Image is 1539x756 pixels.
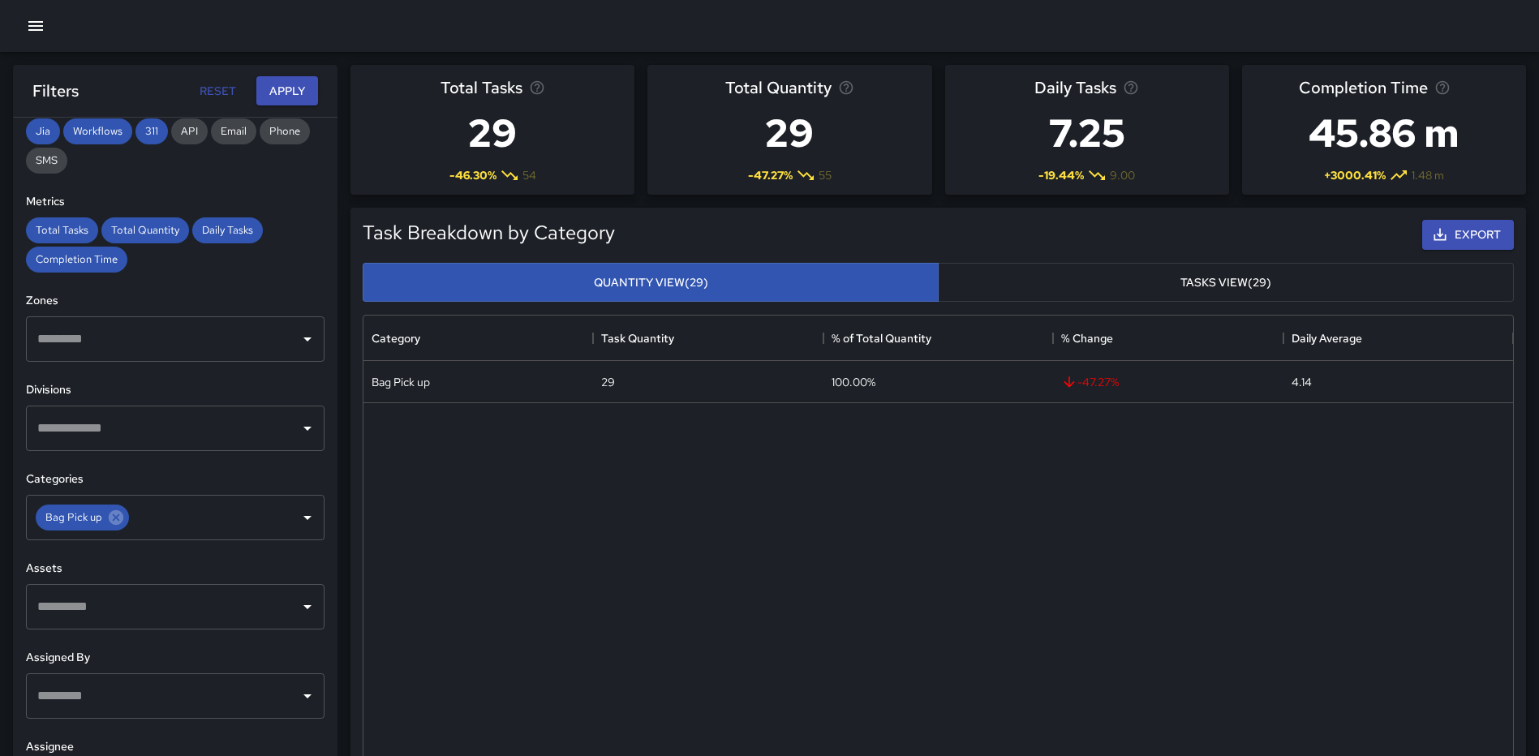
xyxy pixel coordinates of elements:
div: Category [363,316,593,361]
span: -19.44 % [1038,167,1084,183]
div: Phone [260,118,310,144]
span: Daily Tasks [192,223,263,237]
div: Total Quantity [101,217,189,243]
button: Reset [191,76,243,106]
span: Total Quantity [725,75,832,101]
span: SMS [26,153,67,167]
h3: 29 [441,101,545,165]
div: % of Total Quantity [823,316,1053,361]
svg: Total number of tasks in the selected period, compared to the previous period. [529,79,545,96]
span: 9.00 [1110,167,1135,183]
div: 311 [135,118,168,144]
span: Completion Time [1299,75,1428,101]
span: -47.27 % [748,167,793,183]
div: 4.14 [1292,374,1312,390]
div: 100.00% [832,374,875,390]
div: Workflows [63,118,132,144]
span: Total Tasks [26,223,98,237]
svg: Total task quantity in the selected period, compared to the previous period. [838,79,854,96]
span: Total Quantity [101,223,189,237]
h3: 7.25 [1034,101,1139,165]
h6: Metrics [26,193,325,211]
div: Completion Time [26,247,127,273]
div: 29 [601,374,615,390]
div: % Change [1053,316,1283,361]
h6: Divisions [26,381,325,399]
h6: Zones [26,292,325,310]
div: Task Quantity [601,316,674,361]
h6: Assets [26,560,325,578]
div: Daily Average [1292,316,1362,361]
span: -46.30 % [449,167,497,183]
span: Completion Time [26,252,127,266]
button: Open [296,506,319,529]
h5: Task Breakdown by Category [363,220,615,246]
div: Bag Pick up [36,505,129,530]
span: -47.27 % [1061,374,1119,390]
h6: Assignee [26,738,325,756]
span: 55 [819,167,832,183]
span: Total Tasks [441,75,522,101]
div: Total Tasks [26,217,98,243]
button: Apply [256,76,318,106]
span: + 3000.41 % [1324,167,1386,183]
div: Daily Average [1283,316,1513,361]
button: Tasks View(29) [938,263,1514,303]
span: Bag Pick up [36,508,112,526]
div: % Change [1061,316,1113,361]
button: Open [296,417,319,440]
button: Open [296,595,319,618]
h6: Assigned By [26,649,325,667]
span: Workflows [63,124,132,138]
div: SMS [26,148,67,174]
div: Category [372,316,420,361]
span: Email [211,124,256,138]
button: Export [1422,220,1514,250]
button: Open [296,328,319,350]
span: Daily Tasks [1034,75,1116,101]
h6: Filters [32,78,79,104]
span: 54 [522,167,536,183]
h3: 29 [725,101,854,165]
span: 311 [135,124,168,138]
div: Email [211,118,256,144]
div: Bag Pick up [372,374,430,390]
div: % of Total Quantity [832,316,931,361]
div: Daily Tasks [192,217,263,243]
h3: 45.86 m [1299,101,1469,165]
svg: Average time taken to complete tasks in the selected period, compared to the previous period. [1434,79,1451,96]
button: Open [296,685,319,707]
span: API [171,124,208,138]
span: Jia [26,124,60,138]
span: 1.48 m [1412,167,1444,183]
div: API [171,118,208,144]
svg: Average number of tasks per day in the selected period, compared to the previous period. [1123,79,1139,96]
button: Quantity View(29) [363,263,939,303]
div: Jia [26,118,60,144]
h6: Categories [26,470,325,488]
span: Phone [260,124,310,138]
div: Task Quantity [593,316,823,361]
